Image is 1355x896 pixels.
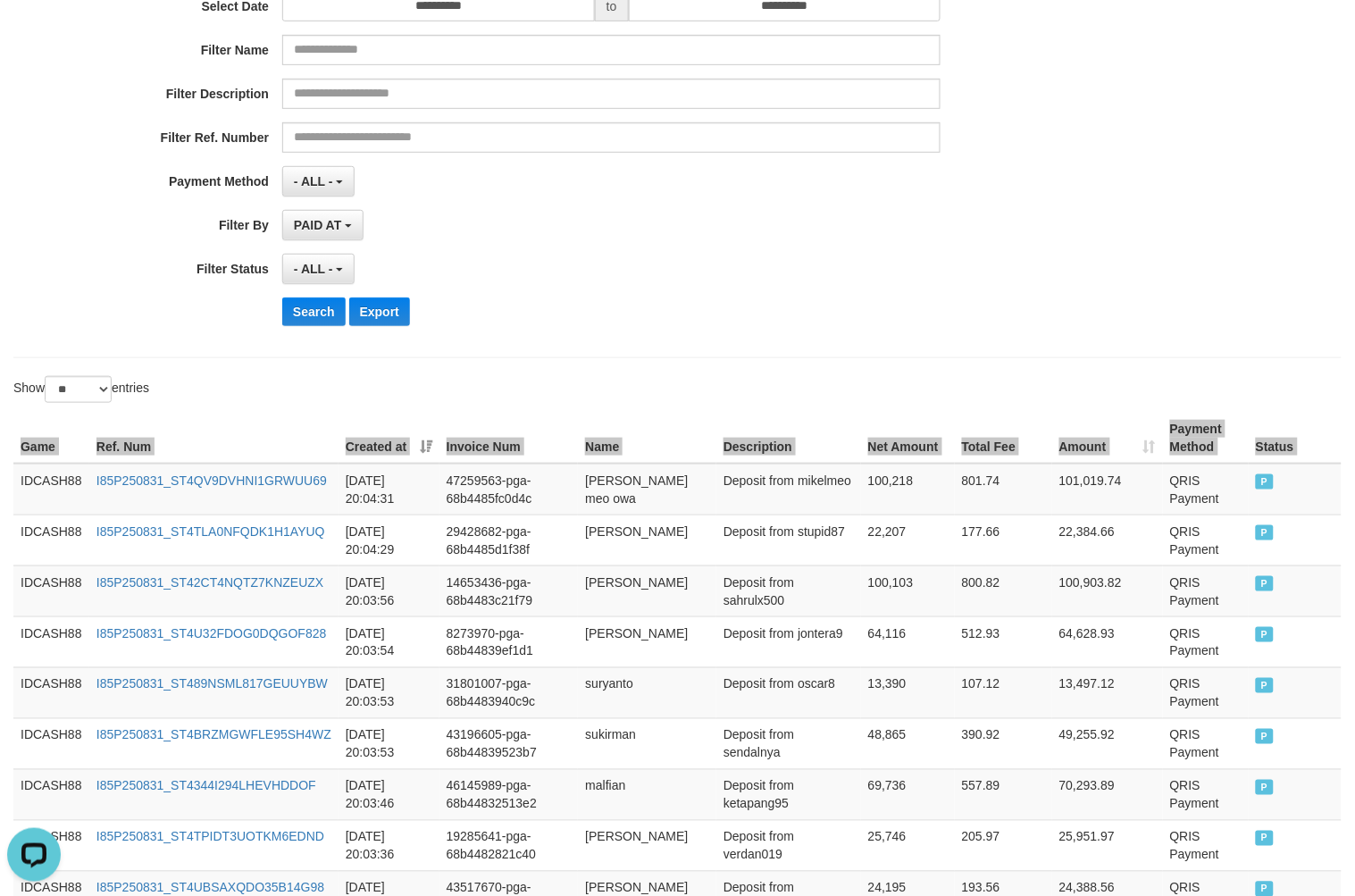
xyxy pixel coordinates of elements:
button: PAID AT [282,210,364,240]
td: IDCASH88 [13,464,89,515]
td: 46145989-pga-68b44832513e2 [439,769,579,820]
td: 801.74 [955,464,1052,515]
td: IDCASH88 [13,718,89,769]
td: 800.82 [955,565,1052,616]
td: 557.89 [955,769,1052,820]
a: I85P250831_ST4BRZMGWFLE95SH4WZ [96,728,331,742]
td: 25,746 [861,820,955,871]
span: PAID [1256,627,1274,642]
a: I85P250831_ST4344I294LHEVHDDOF [96,779,316,793]
td: QRIS Payment [1163,515,1249,565]
th: Total Fee [955,413,1052,464]
td: 22,384.66 [1052,515,1163,565]
a: I85P250831_ST42CT4NQTZ7KNZEUZX [96,575,323,590]
td: suryanto [578,667,716,718]
td: QRIS Payment [1163,718,1249,769]
th: Amount: activate to sort column ascending [1052,413,1163,464]
td: [DATE] 20:03:36 [339,820,439,871]
td: [PERSON_NAME] [578,515,716,565]
span: - ALL - [294,262,333,276]
td: 8273970-pga-68b44839ef1d1 [439,616,579,667]
td: QRIS Payment [1163,616,1249,667]
select: Showentries [45,376,112,403]
span: PAID [1256,678,1274,693]
td: 100,903.82 [1052,565,1163,616]
td: IDCASH88 [13,667,89,718]
th: Status [1249,413,1342,464]
button: Open LiveChat chat widget [7,7,61,61]
td: [PERSON_NAME] [578,565,716,616]
td: 64,116 [861,616,955,667]
th: Payment Method [1163,413,1249,464]
td: 70,293.89 [1052,769,1163,820]
td: 43196605-pga-68b44839523b7 [439,718,579,769]
td: 13,390 [861,667,955,718]
td: QRIS Payment [1163,667,1249,718]
th: Name [578,413,716,464]
a: I85P250831_ST489NSML817GEUUYBW [96,677,328,691]
td: 19285641-pga-68b4482821c40 [439,820,579,871]
td: Deposit from mikelmeo [716,464,861,515]
th: Ref. Num [89,413,339,464]
a: I85P250831_ST4TPIDT3UOTKM6EDND [96,830,324,844]
td: [DATE] 20:03:46 [339,769,439,820]
td: QRIS Payment [1163,769,1249,820]
td: [DATE] 20:03:54 [339,616,439,667]
td: malfian [578,769,716,820]
button: - ALL - [282,166,355,197]
td: 512.93 [955,616,1052,667]
span: PAID [1256,525,1274,540]
td: IDCASH88 [13,616,89,667]
button: Search [282,297,346,326]
td: 107.12 [955,667,1052,718]
td: 29428682-pga-68b4485d1f38f [439,515,579,565]
a: I85P250831_ST4QV9DVHNI1GRWUU69 [96,473,327,488]
td: 177.66 [955,515,1052,565]
td: 101,019.74 [1052,464,1163,515]
td: [DATE] 20:03:56 [339,565,439,616]
th: Net Amount [861,413,955,464]
th: Invoice Num [439,413,579,464]
span: PAID [1256,780,1274,795]
td: QRIS Payment [1163,464,1249,515]
td: 69,736 [861,769,955,820]
td: Deposit from stupid87 [716,515,861,565]
td: Deposit from sahrulx500 [716,565,861,616]
th: Description [716,413,861,464]
span: PAID [1256,576,1274,591]
td: 13,497.12 [1052,667,1163,718]
td: [PERSON_NAME] meo owa [578,464,716,515]
td: Deposit from oscar8 [716,667,861,718]
td: IDCASH88 [13,515,89,565]
span: PAID [1256,831,1274,846]
button: Export [349,297,410,326]
span: PAID AT [294,218,341,232]
a: I85P250831_ST4TLA0NFQDK1H1AYUQ [96,524,325,539]
td: 14653436-pga-68b4483c21f79 [439,565,579,616]
td: 100,103 [861,565,955,616]
span: PAID [1256,474,1274,490]
td: Deposit from sendalnya [716,718,861,769]
td: [DATE] 20:04:31 [339,464,439,515]
td: Deposit from jontera9 [716,616,861,667]
td: 390.92 [955,718,1052,769]
span: PAID [1256,729,1274,744]
td: 100,218 [861,464,955,515]
td: IDCASH88 [13,565,89,616]
td: IDCASH88 [13,769,89,820]
td: 205.97 [955,820,1052,871]
td: 47259563-pga-68b4485fc0d4c [439,464,579,515]
td: [DATE] 20:03:53 [339,667,439,718]
td: QRIS Payment [1163,820,1249,871]
th: Game [13,413,89,464]
span: - ALL - [294,174,333,188]
td: 49,255.92 [1052,718,1163,769]
td: [PERSON_NAME] [578,616,716,667]
td: Deposit from ketapang95 [716,769,861,820]
button: - ALL - [282,254,355,284]
label: Show entries [13,376,149,403]
td: 64,628.93 [1052,616,1163,667]
td: 31801007-pga-68b4483940c9c [439,667,579,718]
td: 22,207 [861,515,955,565]
td: sukirman [578,718,716,769]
